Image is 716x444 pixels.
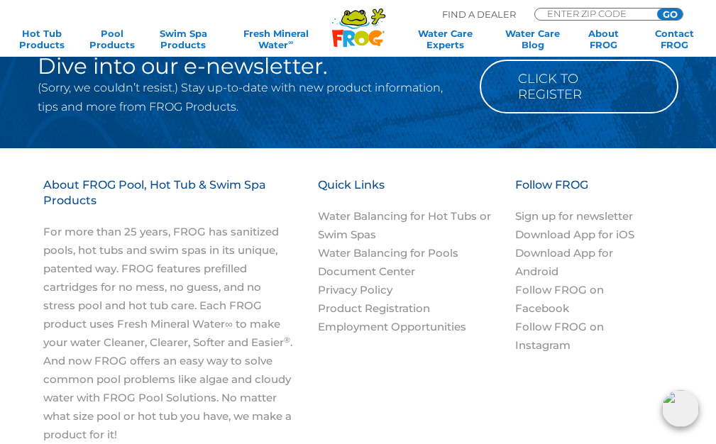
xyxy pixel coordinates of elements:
[155,28,211,50] a: Swim SpaProducts
[318,177,502,207] h3: Quick Links
[226,28,325,50] a: Fresh MineralWater∞
[515,209,633,223] a: Sign up for newsletter
[14,28,70,50] a: Hot TubProducts
[38,55,461,78] h2: Dive into our e-newsletter.
[646,28,702,50] a: ContactFROG
[318,246,458,260] a: Water Balancing for Pools
[318,320,466,333] a: Employment Opportunities
[505,28,561,50] a: Water CareBlog
[288,38,293,46] sup: ∞
[38,78,461,116] p: (Sorry, we couldn’t resist.) Stay up-to-date with new product information, tips and more from FRO...
[662,390,699,427] img: openIcon
[318,301,430,315] a: Product Registration
[402,28,490,50] a: Water CareExperts
[515,228,634,241] a: Download App for iOS
[284,335,290,345] sup: ®
[576,28,632,50] a: AboutFROG
[318,265,415,278] a: Document Center
[318,283,392,296] a: Privacy Policy
[515,177,659,207] h3: Follow FROG
[657,9,683,20] input: GO
[318,209,491,241] a: Water Balancing for Hot Tubs or Swim Spas
[515,320,604,352] a: Follow FROG on Instagram
[85,28,141,50] a: PoolProducts
[480,60,678,113] a: Click to Register
[546,9,641,18] input: Zip Code Form
[43,177,294,223] h3: About FROG Pool, Hot Tub & Swim Spa Products
[515,283,604,315] a: Follow FROG on Facebook
[515,246,613,278] a: Download App for Android
[442,8,516,21] p: Find A Dealer
[43,223,294,444] p: For more than 25 years, FROG has sanitized pools, hot tubs and swim spas in its unique, patented ...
